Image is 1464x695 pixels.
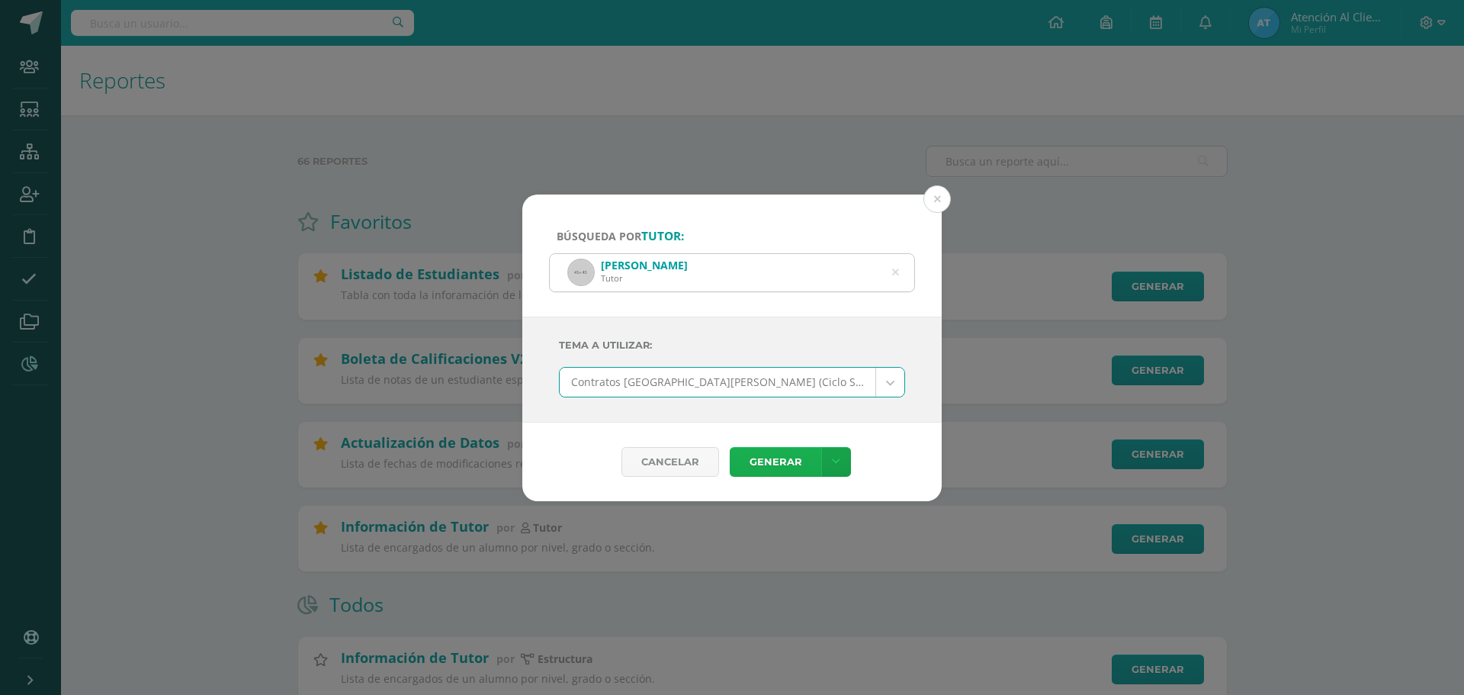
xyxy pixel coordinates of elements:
[923,185,951,213] button: Close (Esc)
[730,447,821,477] a: Generar
[601,258,688,272] div: [PERSON_NAME]
[571,368,864,397] span: Contratos [GEOGRAPHIC_DATA][PERSON_NAME] (Ciclo Siguiente)
[621,447,719,477] div: Cancelar
[601,272,688,284] div: Tutor
[557,229,684,243] span: Búsqueda por
[641,228,684,244] strong: tutor:
[560,368,904,397] a: Contratos [GEOGRAPHIC_DATA][PERSON_NAME] (Ciclo Siguiente)
[569,260,593,285] img: 45x45
[559,330,905,361] label: Tema a Utilizar:
[550,254,914,291] input: ej. Nicholas Alekzander, etc.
